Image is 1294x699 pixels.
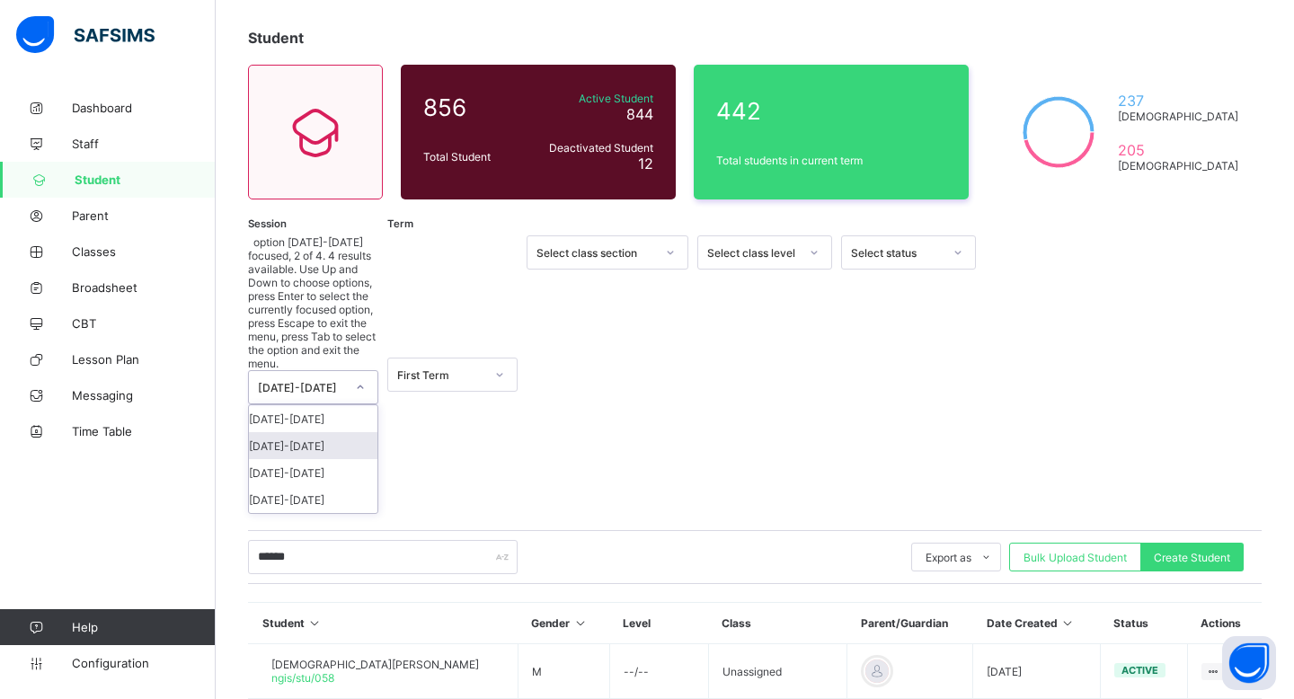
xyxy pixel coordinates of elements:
span: Parent [72,208,216,223]
div: Select status [851,246,943,260]
td: --/-- [609,644,708,699]
span: active [1121,664,1158,677]
div: [DATE]-[DATE] [249,486,377,513]
th: Class [708,603,846,644]
span: Student [75,173,216,187]
span: Classes [72,244,216,259]
div: Select class section [536,246,655,260]
i: Sort in Ascending Order [307,616,323,630]
span: Deactivated Student [533,141,653,155]
img: safsims [16,16,155,54]
span: Lesson Plan [72,352,216,367]
span: Staff [72,137,216,151]
span: Messaging [72,388,216,403]
span: Export as [926,551,971,564]
span: Term [387,217,413,230]
th: Parent/Guardian [847,603,973,644]
span: 844 [626,105,653,123]
span: Bulk Upload Student [1024,551,1127,564]
span: 856 [423,93,524,121]
span: Student [248,29,304,47]
span: Create Student [1154,551,1230,564]
span: Dashboard [72,101,216,115]
th: Student [249,603,518,644]
td: Unassigned [708,644,846,699]
th: Date Created [973,603,1101,644]
th: Status [1100,603,1187,644]
span: CBT [72,316,216,331]
span: 442 [716,97,946,125]
button: Open asap [1222,636,1276,690]
span: ngis/stu/058 [271,671,334,685]
i: Sort in Ascending Order [572,616,588,630]
span: option [DATE]-[DATE] focused, 2 of 4. 4 results available. Use Up and Down to choose options, pre... [248,235,376,370]
div: Select class level [707,246,799,260]
i: Sort in Ascending Order [1060,616,1076,630]
div: First Term [397,368,484,382]
div: Total Student [419,146,528,168]
div: [DATE]-[DATE] [258,381,345,394]
span: Active Student [533,92,653,105]
span: [DEMOGRAPHIC_DATA] [1118,159,1239,173]
span: Time Table [72,424,216,438]
span: 237 [1118,92,1239,110]
span: Broadsheet [72,280,216,295]
span: Configuration [72,656,215,670]
th: Level [609,603,708,644]
div: [DATE]-[DATE] [249,432,377,459]
span: [DEMOGRAPHIC_DATA] [1118,110,1239,123]
td: M [518,644,609,699]
span: Total students in current term [716,154,946,167]
span: 12 [638,155,653,173]
div: [DATE]-[DATE] [249,405,377,432]
th: Actions [1187,603,1262,644]
span: [DEMOGRAPHIC_DATA][PERSON_NAME] [271,658,479,671]
th: Gender [518,603,609,644]
span: Help [72,620,215,634]
span: 205 [1118,141,1239,159]
span: Session [248,217,287,230]
div: [DATE]-[DATE] [249,459,377,486]
td: [DATE] [973,644,1101,699]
